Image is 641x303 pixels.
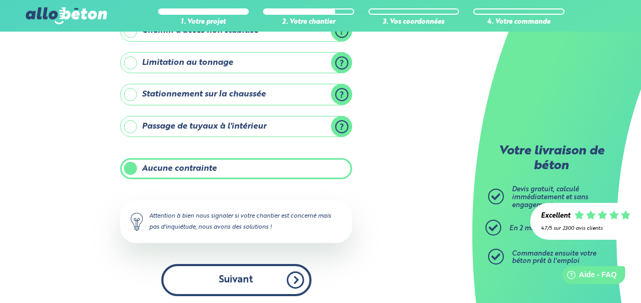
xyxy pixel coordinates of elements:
[120,84,352,105] label: Stationnement sur la chaussée
[120,52,352,73] label: Limitation au tonnage
[120,200,352,242] div: Attention à bien nous signaler si votre chantier est concerné mais pas d'inquiétude, nous avons d...
[473,18,565,26] div: 4. Votre commande
[368,18,460,26] div: 3. Vos coordonnées
[161,264,312,296] button: Suivant
[120,158,352,179] label: Aucune contrainte
[26,7,107,24] img: allobéton
[158,18,249,26] div: 1. Votre projet
[120,116,352,137] label: Passage de tuyaux à l'intérieur
[263,18,354,26] div: 2. Votre chantier
[547,262,629,291] iframe: Help widget launcher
